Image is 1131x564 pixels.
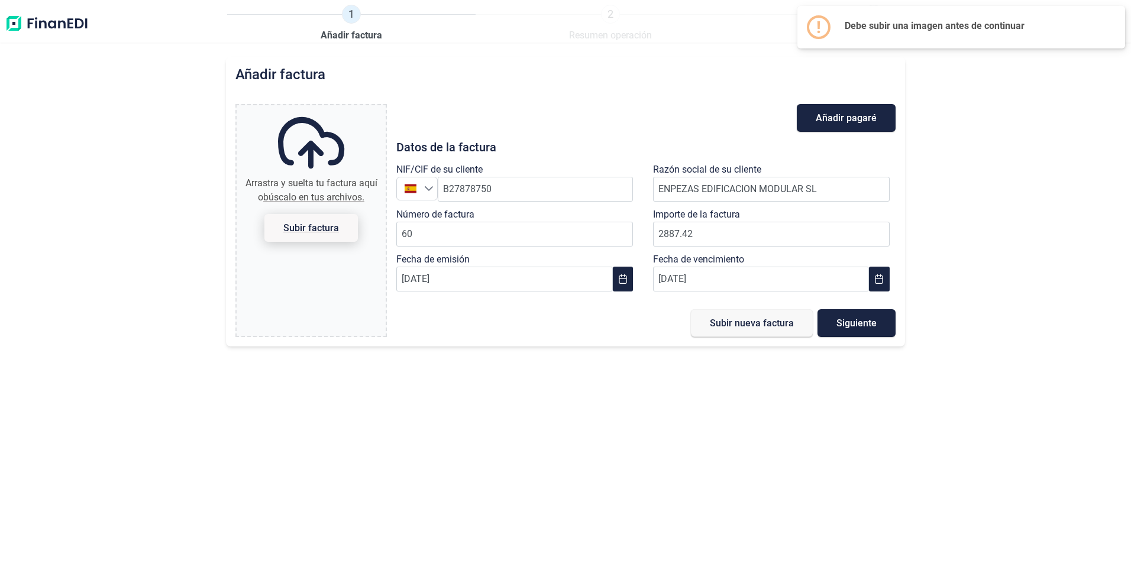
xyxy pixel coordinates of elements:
[653,267,869,291] input: DD/MM/YYYY
[816,114,877,122] span: Añadir pagaré
[396,163,483,177] label: NIF/CIF de su cliente
[396,252,470,267] label: Fecha de emisión
[396,141,895,153] h3: Datos de la factura
[321,28,382,43] span: Añadir factura
[710,319,794,328] span: Subir nueva factura
[653,208,740,222] label: Importe de la factura
[845,20,1106,31] h2: Debe subir una imagen antes de continuar
[653,252,744,267] label: Fecha de vencimiento
[817,309,896,337] button: Siguiente
[235,66,325,83] h2: Añadir factura
[283,223,339,232] span: Subir factura
[653,163,761,177] label: Razón social de su cliente
[836,319,877,328] span: Siguiente
[241,176,381,205] div: Arrastra y suelta tu factura aquí o
[5,5,89,43] img: Logo de aplicación
[342,5,361,24] span: 1
[869,267,889,291] button: Choose Date
[396,208,474,222] label: Número de factura
[816,18,821,37] div: !
[321,5,382,43] a: 1Añadir factura
[691,309,813,337] button: Subir nueva factura
[613,267,633,291] button: Choose Date
[263,192,364,203] span: búscalo en tus archivos.
[797,104,896,132] button: Añadir pagaré
[405,183,416,194] img: ES
[424,177,438,200] div: Seleccione un país
[396,267,612,291] input: DD/MM/YYYY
